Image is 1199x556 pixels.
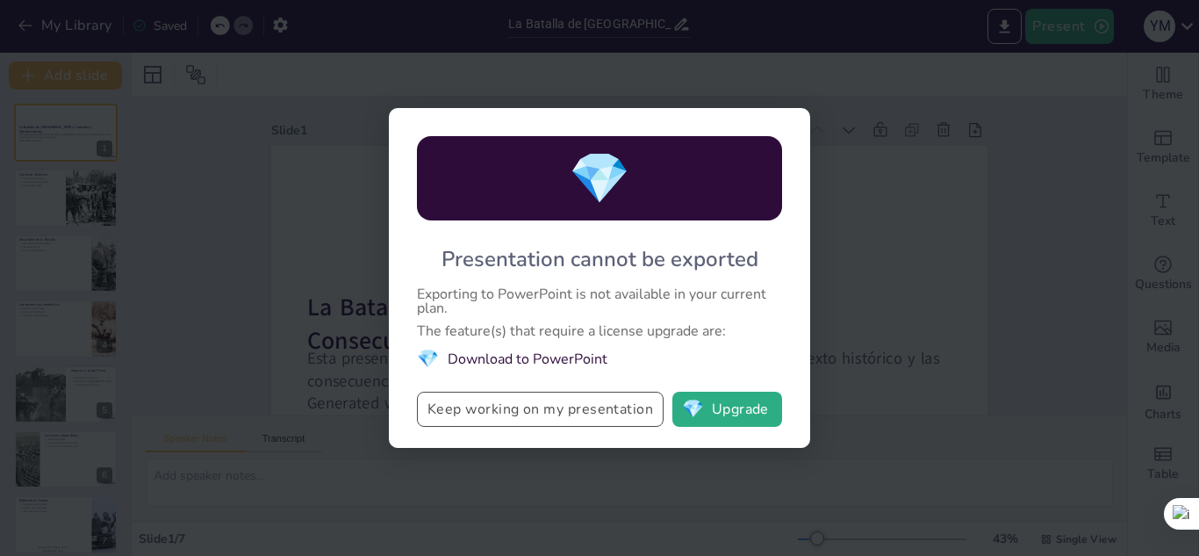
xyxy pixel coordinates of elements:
[417,347,782,371] li: Download to PowerPoint
[417,324,782,338] div: The feature(s) that require a license upgrade are:
[682,401,704,418] span: diamond
[417,287,782,315] div: Exporting to PowerPoint is not available in your current plan.
[417,392,664,427] button: Keep working on my presentation
[672,392,782,427] button: diamondUpgrade
[569,145,630,213] span: diamond
[442,245,758,273] div: Presentation cannot be exported
[417,347,439,371] span: diamond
